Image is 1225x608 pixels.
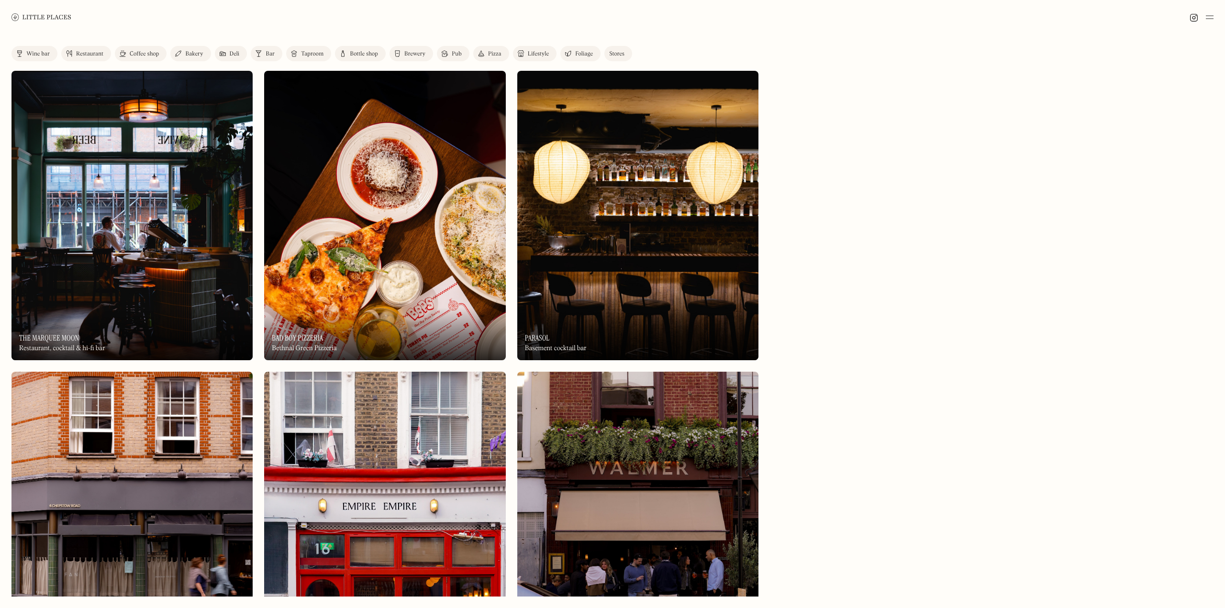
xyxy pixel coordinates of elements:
[11,71,253,360] img: The Marquee Moon
[76,51,103,57] div: Restaurant
[19,333,79,343] h3: The Marquee Moon
[488,51,501,57] div: Pizza
[185,51,203,57] div: Bakery
[609,51,624,57] div: Stores
[130,51,159,57] div: Coffee shop
[266,51,275,57] div: Bar
[115,46,167,61] a: Coffee shop
[61,46,111,61] a: Restaurant
[437,46,469,61] a: Pub
[215,46,247,61] a: Deli
[264,71,505,360] a: Bad Boy PizzeriaBad Boy PizzeriaBad Boy PizzeriaBethnal Green Pizzeria
[525,344,587,353] div: Basement cocktail bar
[604,46,632,61] a: Stores
[525,333,550,343] h3: Parasol
[575,51,593,57] div: Foliage
[528,51,549,57] div: Lifestyle
[473,46,509,61] a: Pizza
[390,46,433,61] a: Brewery
[517,71,758,360] a: ParasolParasolParasolBasement cocktail bar
[452,51,462,57] div: Pub
[272,333,323,343] h3: Bad Boy Pizzeria
[251,46,282,61] a: Bar
[26,51,50,57] div: Wine bar
[517,71,758,360] img: Parasol
[11,46,57,61] a: Wine bar
[272,344,336,353] div: Bethnal Green Pizzeria
[19,344,105,353] div: Restaurant, cocktail & hi-fi bar
[404,51,425,57] div: Brewery
[513,46,557,61] a: Lifestyle
[170,46,211,61] a: Bakery
[301,51,323,57] div: Taproom
[264,71,505,360] img: Bad Boy Pizzeria
[335,46,386,61] a: Bottle shop
[560,46,601,61] a: Foliage
[230,51,240,57] div: Deli
[350,51,378,57] div: Bottle shop
[286,46,331,61] a: Taproom
[11,71,253,360] a: The Marquee MoonThe Marquee MoonThe Marquee MoonRestaurant, cocktail & hi-fi bar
